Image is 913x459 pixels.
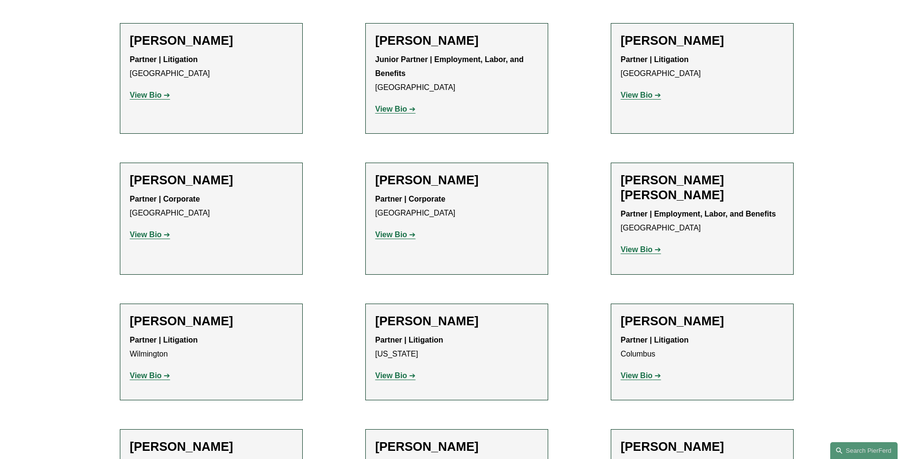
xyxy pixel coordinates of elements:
[375,105,407,113] strong: View Bio
[621,371,661,380] a: View Bio
[375,195,446,203] strong: Partner | Corporate
[130,55,198,64] strong: Partner | Litigation
[375,336,443,344] strong: Partner | Litigation
[830,442,898,459] a: Search this site
[375,314,538,329] h2: [PERSON_NAME]
[621,55,689,64] strong: Partner | Litigation
[130,33,293,48] h2: [PERSON_NAME]
[130,230,162,239] strong: View Bio
[621,173,784,203] h2: [PERSON_NAME] [PERSON_NAME]
[621,207,784,235] p: [GEOGRAPHIC_DATA]
[621,91,653,99] strong: View Bio
[130,173,293,188] h2: [PERSON_NAME]
[375,173,538,188] h2: [PERSON_NAME]
[130,371,162,380] strong: View Bio
[130,371,170,380] a: View Bio
[130,314,293,329] h2: [PERSON_NAME]
[621,439,784,454] h2: [PERSON_NAME]
[621,245,653,254] strong: View Bio
[130,91,162,99] strong: View Bio
[375,230,416,239] a: View Bio
[375,230,407,239] strong: View Bio
[375,371,407,380] strong: View Bio
[375,192,538,220] p: [GEOGRAPHIC_DATA]
[375,105,416,113] a: View Bio
[621,314,784,329] h2: [PERSON_NAME]
[130,230,170,239] a: View Bio
[621,336,689,344] strong: Partner | Litigation
[130,53,293,81] p: [GEOGRAPHIC_DATA]
[375,333,538,361] p: [US_STATE]
[130,91,170,99] a: View Bio
[130,192,293,220] p: [GEOGRAPHIC_DATA]
[130,336,198,344] strong: Partner | Litigation
[621,91,661,99] a: View Bio
[375,55,526,77] strong: Junior Partner | Employment, Labor, and Benefits
[375,371,416,380] a: View Bio
[621,53,784,81] p: [GEOGRAPHIC_DATA]
[621,245,661,254] a: View Bio
[375,439,538,454] h2: [PERSON_NAME]
[375,33,538,48] h2: [PERSON_NAME]
[375,53,538,94] p: [GEOGRAPHIC_DATA]
[130,333,293,361] p: Wilmington
[130,195,200,203] strong: Partner | Corporate
[621,210,776,218] strong: Partner | Employment, Labor, and Benefits
[621,333,784,361] p: Columbus
[621,371,653,380] strong: View Bio
[621,33,784,48] h2: [PERSON_NAME]
[130,439,293,454] h2: [PERSON_NAME]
